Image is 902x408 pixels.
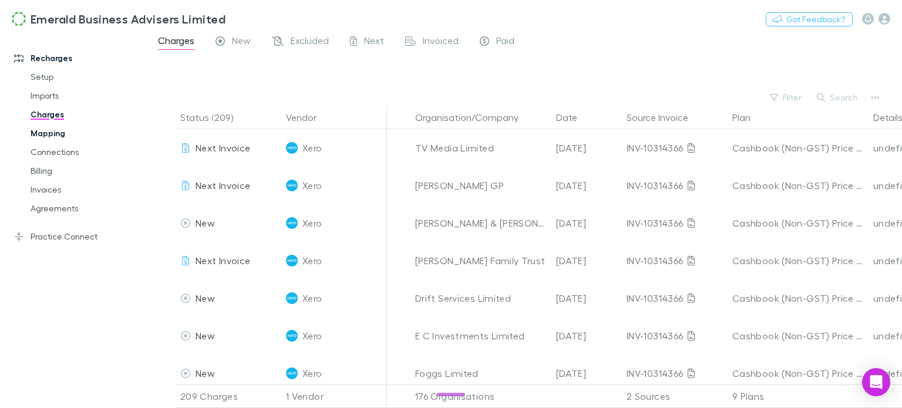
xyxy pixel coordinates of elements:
[627,279,723,317] div: INV-10314366
[732,129,864,167] div: Cashbook (Non-GST) Price Plan
[627,106,702,129] button: Source Invoice
[423,35,459,50] span: Invoiced
[732,355,864,392] div: Cashbook (Non-GST) Price Plan
[196,142,250,153] span: Next Invoice
[302,204,322,242] span: Xero
[364,35,384,50] span: Next
[19,180,154,199] a: Invoices
[19,161,154,180] a: Billing
[281,385,387,408] div: 1 Vendor
[302,129,322,167] span: Xero
[732,204,864,242] div: Cashbook (Non-GST) Price Plan
[302,279,322,317] span: Xero
[627,129,723,167] div: INV-10314366
[286,330,298,342] img: Xero's Logo
[196,367,215,379] span: New
[291,35,329,50] span: Excluded
[811,90,864,104] button: Search
[302,355,322,392] span: Xero
[728,385,869,408] div: 9 Plans
[627,167,723,204] div: INV-10314366
[415,317,547,355] div: E C Investments Limited
[732,106,765,129] button: Plan
[415,106,533,129] button: Organisation/Company
[2,227,154,246] a: Practice Connect
[627,242,723,279] div: INV-10314366
[627,204,723,242] div: INV-10314366
[158,35,194,50] span: Charges
[415,204,547,242] div: [PERSON_NAME] & [PERSON_NAME]
[19,86,154,105] a: Imports
[232,35,251,50] span: New
[551,204,622,242] div: [DATE]
[766,12,853,26] button: Got Feedback?
[286,142,298,154] img: Xero's Logo
[19,143,154,161] a: Connections
[764,90,809,104] button: Filter
[196,292,215,304] span: New
[196,180,250,191] span: Next Invoice
[862,368,890,396] div: Open Intercom Messenger
[196,330,215,341] span: New
[19,199,154,218] a: Agreements
[286,180,298,191] img: Xero's Logo
[551,279,622,317] div: [DATE]
[732,242,864,279] div: Cashbook (Non-GST) Price Plan
[551,167,622,204] div: [DATE]
[415,279,547,317] div: Drift Services Limited
[415,167,547,204] div: [PERSON_NAME] GP
[286,106,331,129] button: Vendor
[551,317,622,355] div: [DATE]
[286,292,298,304] img: Xero's Logo
[12,12,26,26] img: Emerald Business Advisers Limited's Logo
[732,279,864,317] div: Cashbook (Non-GST) Price Plan
[732,317,864,355] div: Cashbook (Non-GST) Price Plan
[19,124,154,143] a: Mapping
[302,317,322,355] span: Xero
[180,106,247,129] button: Status (209)
[627,317,723,355] div: INV-10314366
[551,129,622,167] div: [DATE]
[415,242,547,279] div: [PERSON_NAME] Family Trust
[286,255,298,267] img: Xero's Logo
[286,217,298,229] img: Xero's Logo
[622,385,728,408] div: 2 Sources
[19,68,154,86] a: Setup
[196,255,250,266] span: Next Invoice
[415,129,547,167] div: TV Media Limited
[551,355,622,392] div: [DATE]
[732,167,864,204] div: Cashbook (Non-GST) Price Plan
[196,217,215,228] span: New
[410,385,551,408] div: 176 Organisations
[496,35,514,50] span: Paid
[302,242,322,279] span: Xero
[2,49,154,68] a: Recharges
[286,367,298,379] img: Xero's Logo
[19,105,154,124] a: Charges
[5,5,233,33] a: Emerald Business Advisers Limited
[302,167,322,204] span: Xero
[556,106,591,129] button: Date
[31,12,225,26] h3: Emerald Business Advisers Limited
[627,355,723,392] div: INV-10314366
[551,242,622,279] div: [DATE]
[176,385,281,408] div: 209 Charges
[415,355,547,392] div: Foggs Limited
